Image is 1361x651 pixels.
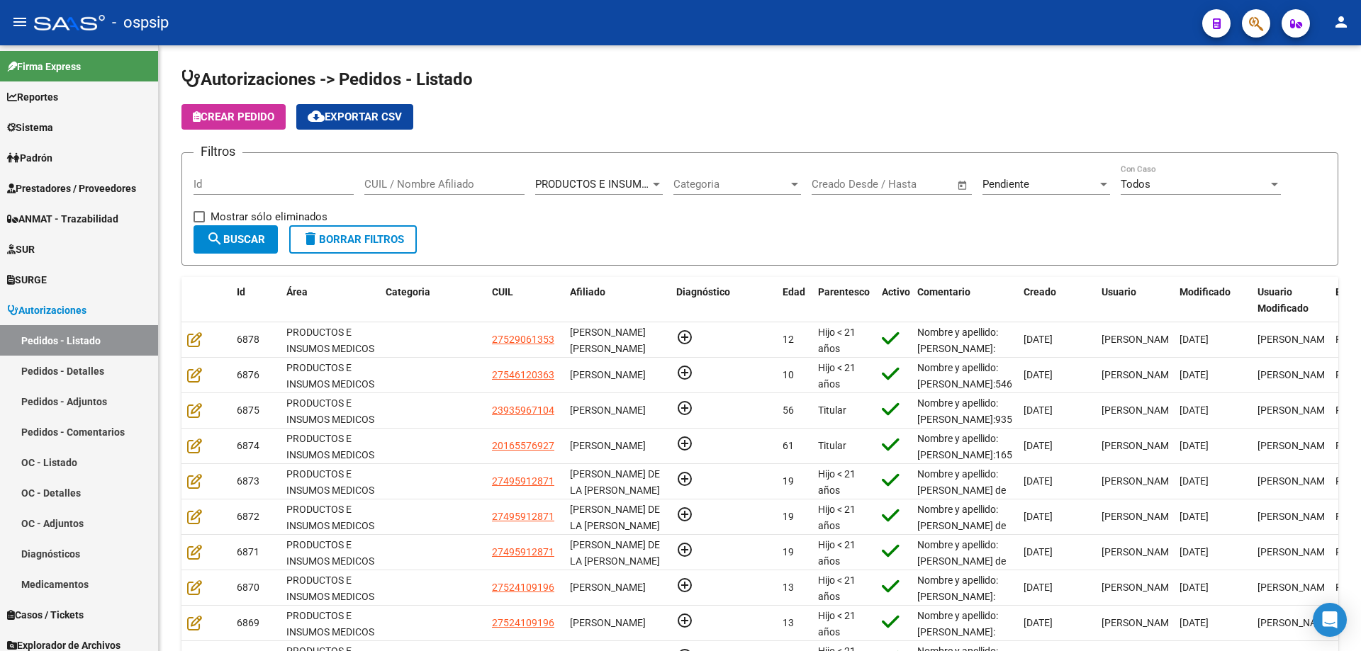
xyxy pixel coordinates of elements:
[237,546,259,557] span: 6871
[812,277,876,324] datatable-header-cell: Parentesco
[1102,334,1177,345] span: [PERSON_NAME]
[1258,546,1333,557] span: [PERSON_NAME]
[1180,617,1209,628] span: [DATE]
[882,286,910,298] span: Activo
[982,178,1029,191] span: Pendiente
[286,468,374,496] span: PRODUCTOS E INSUMOS MEDICOS
[818,362,856,390] span: Hijo < 21 años
[1252,277,1330,324] datatable-header-cell: Usuario Modificado
[783,546,794,557] span: 19
[296,104,413,130] button: Exportar CSV
[818,468,856,496] span: Hijo < 21 años
[237,475,259,487] span: 6873
[1024,369,1053,380] span: [DATE]
[917,433,1041,477] span: Nombre y apellido: [PERSON_NAME]:16557692 [PERSON_NAME]
[193,111,274,123] span: Crear Pedido
[535,178,704,191] span: PRODUCTOS E INSUMOS MEDICOS
[818,610,856,638] span: Hijo < 21 años
[7,272,47,288] span: SURGE
[1096,277,1174,324] datatable-header-cell: Usuario
[1024,511,1053,522] span: [DATE]
[1258,404,1333,416] span: [PERSON_NAME]
[7,181,136,196] span: Prestadores / Proveedores
[1024,334,1053,345] span: [DATE]
[676,400,693,417] mat-icon: add_circle_outline
[1258,440,1333,451] span: [PERSON_NAME]
[676,541,693,558] mat-icon: add_circle_outline
[7,242,35,257] span: SUR
[1024,440,1053,451] span: [DATE]
[1333,13,1350,30] mat-icon: person
[1258,369,1333,380] span: [PERSON_NAME]
[676,470,693,487] mat-icon: add_circle_outline
[818,504,856,531] span: Hijo < 21 años
[1102,511,1177,522] span: [PERSON_NAME]
[917,362,1041,438] span: Nombre y apellido: [PERSON_NAME]:54612036 NO POSEE CUD, SOLICITE RESUMEN DE HC
[211,208,327,225] span: Mostrar sólo eliminados
[492,546,554,557] span: 27495912871
[564,277,671,324] datatable-header-cell: Afiliado
[11,13,28,30] mat-icon: menu
[286,539,374,567] span: PRODUCTOS E INSUMOS MEDICOS
[818,539,856,567] span: Hijo < 21 años
[286,610,374,638] span: PRODUCTOS E INSUMOS MEDICOS
[492,369,554,380] span: 27546120363
[783,404,794,416] span: 56
[302,230,319,247] mat-icon: delete
[380,277,486,324] datatable-header-cell: Categoria
[818,574,856,602] span: Hijo < 21 años
[1174,277,1252,324] datatable-header-cell: Modificado
[308,111,402,123] span: Exportar CSV
[673,178,788,191] span: Categoria
[570,440,646,451] span: [PERSON_NAME]
[1024,582,1053,593] span: [DATE]
[1258,334,1333,345] span: [PERSON_NAME]
[1180,511,1209,522] span: [DATE]
[281,277,380,324] datatable-header-cell: Área
[7,150,52,166] span: Padrón
[955,177,971,193] button: Open calendar
[1258,475,1333,487] span: [PERSON_NAME]
[492,582,554,593] span: 27524109196
[1024,286,1056,298] span: Creado
[7,607,84,623] span: Casos / Tickets
[917,468,1041,625] span: Nombre y apellido: [PERSON_NAME] de la [PERSON_NAME]:49591287 Domicilio [STREET_ADDRESS][PERSON_N...
[289,225,417,254] button: Borrar Filtros
[302,233,404,246] span: Borrar Filtros
[570,468,660,496] span: [PERSON_NAME] DE LA [PERSON_NAME]
[492,617,554,628] span: 27524109196
[1180,475,1209,487] span: [DATE]
[492,440,554,451] span: 20165576927
[1102,582,1177,593] span: [PERSON_NAME]
[286,504,374,531] span: PRODUCTOS E INSUMOS MEDICOS
[1024,617,1053,628] span: [DATE]
[671,277,777,324] datatable-header-cell: Diagnóstico
[570,369,646,380] span: [PERSON_NAME]
[917,327,1001,531] span: Nombre y apellido: [PERSON_NAME]:[PHONE_NUMBER] Teléfonos: [PHONE_NUMBER] [PERSON_NAME] /34125340...
[1102,404,1177,416] span: [PERSON_NAME]
[492,475,554,487] span: 27495912871
[1258,617,1333,628] span: [PERSON_NAME]
[286,286,308,298] span: Área
[818,440,846,451] span: Titular
[1102,369,1177,380] span: [PERSON_NAME]
[1024,404,1053,416] span: [DATE]
[1102,440,1177,451] span: [PERSON_NAME]
[237,286,245,298] span: Id
[7,89,58,105] span: Reportes
[206,230,223,247] mat-icon: search
[676,506,693,523] mat-icon: add_circle_outline
[676,364,693,381] mat-icon: add_circle_outline
[1258,582,1333,593] span: [PERSON_NAME]
[492,286,513,298] span: CUIL
[783,369,794,380] span: 10
[286,327,374,354] span: PRODUCTOS E INSUMOS MEDICOS
[286,574,374,602] span: PRODUCTOS E INSUMOS MEDICOS
[570,286,605,298] span: Afiliado
[812,178,858,191] input: Start date
[912,277,1018,324] datatable-header-cell: Comentario
[676,612,693,629] mat-icon: add_circle_outline
[1102,475,1177,487] span: [PERSON_NAME]
[676,329,693,346] mat-icon: add_circle_outline
[1180,440,1209,451] span: [DATE]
